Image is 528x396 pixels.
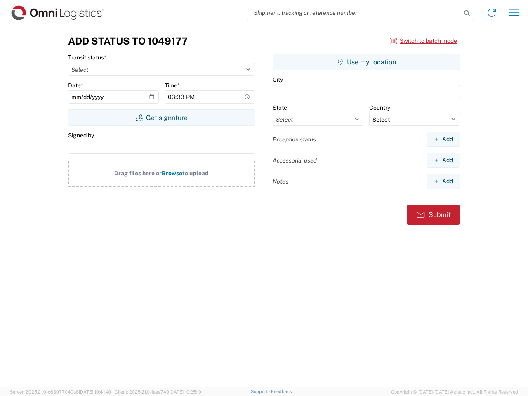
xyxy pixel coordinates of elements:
[427,174,460,189] button: Add
[247,5,461,21] input: Shipment, tracking or reference number
[369,104,390,111] label: Country
[10,389,111,394] span: Server: 2025.21.0-c63077040a8
[427,153,460,168] button: Add
[391,388,518,396] span: Copyright © [DATE]-[DATE] Agistix Inc., All Rights Reserved
[79,389,111,394] span: [DATE] 10:41:40
[115,389,201,394] span: Client: 2025.21.0-faee749
[271,389,292,394] a: Feedback
[273,178,288,185] label: Notes
[165,82,180,89] label: Time
[251,389,271,394] a: Support
[273,104,287,111] label: State
[68,82,83,89] label: Date
[162,170,182,177] span: Browse
[68,109,255,126] button: Get signature
[182,170,209,177] span: to upload
[68,35,188,47] h3: Add Status to 1049177
[273,76,283,83] label: City
[390,34,457,48] button: Switch to batch mode
[273,136,316,143] label: Exception status
[114,170,162,177] span: Drag files here or
[273,54,460,70] button: Use my location
[427,132,460,147] button: Add
[169,389,201,394] span: [DATE] 10:25:10
[273,157,317,164] label: Accessorial used
[68,54,106,61] label: Transit status
[68,132,94,139] label: Signed by
[407,205,460,225] button: Submit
